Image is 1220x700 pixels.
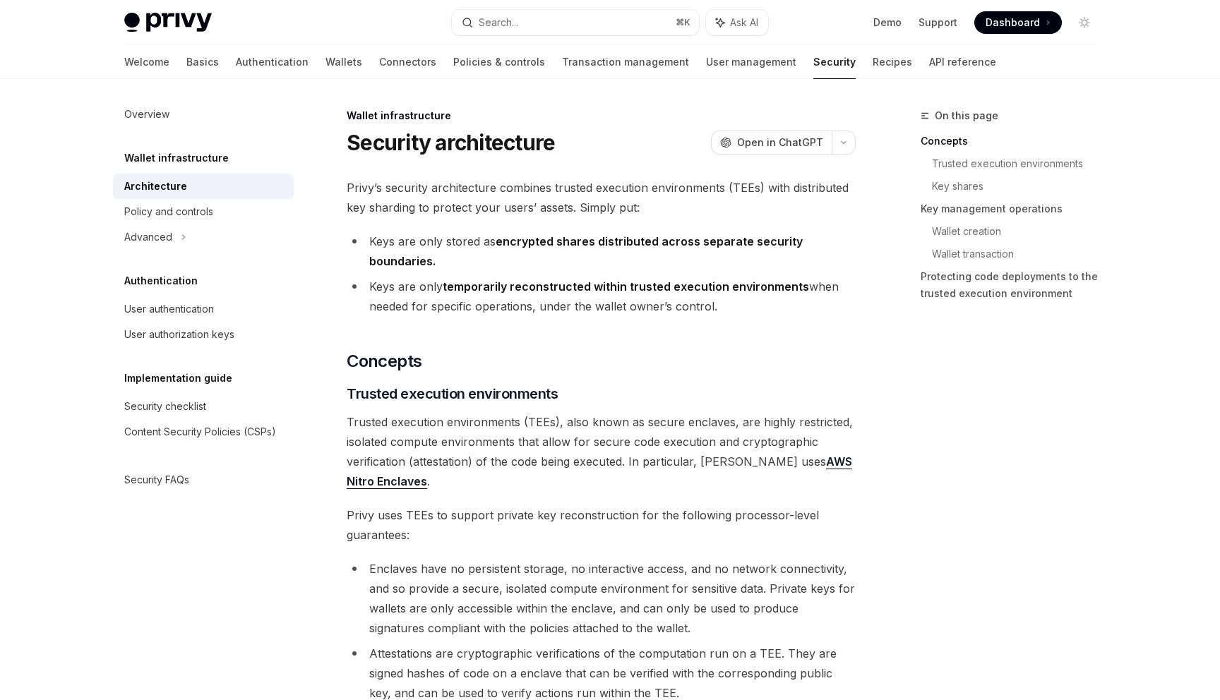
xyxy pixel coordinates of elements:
a: Content Security Policies (CSPs) [113,419,294,445]
div: User authentication [124,301,214,318]
span: Trusted execution environments (TEEs), also known as secure enclaves, are highly restricted, isol... [347,412,856,491]
a: Overview [113,102,294,127]
div: Security FAQs [124,471,189,488]
li: Enclaves have no persistent storage, no interactive access, and no network connectivity, and so p... [347,559,856,638]
span: Open in ChatGPT [737,135,823,150]
h1: Security architecture [347,130,555,155]
a: User management [706,45,796,79]
span: Privy uses TEEs to support private key reconstruction for the following processor-level guarantees: [347,505,856,545]
div: Security checklist [124,398,206,415]
a: Dashboard [974,11,1062,34]
button: Open in ChatGPT [711,131,832,155]
a: Welcome [124,45,169,79]
a: Recipes [873,45,912,79]
a: Policy and controls [113,199,294,224]
div: Content Security Policies (CSPs) [124,423,276,440]
div: Advanced [124,229,172,246]
a: Architecture [113,174,294,199]
a: Transaction management [562,45,689,79]
a: Demo [873,16,902,30]
span: Dashboard [986,16,1040,30]
img: light logo [124,13,212,32]
div: Search... [479,14,518,31]
a: Basics [186,45,219,79]
a: Security FAQs [113,467,294,493]
a: Authentication [236,45,309,79]
li: Keys are only when needed for specific operations, under the wallet owner’s control. [347,277,856,316]
strong: encrypted shares distributed across separate security boundaries. [369,234,803,268]
a: Protecting code deployments to the trusted execution environment [921,265,1107,305]
span: Ask AI [730,16,758,30]
h5: Implementation guide [124,370,232,387]
a: User authorization keys [113,322,294,347]
a: Security [813,45,856,79]
a: Support [919,16,957,30]
li: Keys are only stored as [347,231,856,271]
div: Wallet infrastructure [347,109,856,123]
div: Policy and controls [124,203,213,220]
a: Trusted execution environments [932,152,1107,175]
span: Concepts [347,350,421,373]
a: Wallet creation [932,220,1107,243]
a: Security checklist [113,394,294,419]
div: Overview [124,106,169,123]
span: Trusted execution environments [347,384,558,404]
button: Ask AI [706,10,768,35]
span: ⌘ K [676,17,690,28]
a: API reference [929,45,996,79]
div: Architecture [124,178,187,195]
a: Key shares [932,175,1107,198]
a: Connectors [379,45,436,79]
a: Wallet transaction [932,243,1107,265]
a: Concepts [921,130,1107,152]
a: User authentication [113,296,294,322]
button: Search...⌘K [452,10,699,35]
h5: Wallet infrastructure [124,150,229,167]
a: Wallets [325,45,362,79]
strong: temporarily reconstructed within trusted execution environments [443,279,809,294]
button: Toggle dark mode [1073,11,1096,34]
a: Key management operations [921,198,1107,220]
span: Privy’s security architecture combines trusted execution environments (TEEs) with distributed key... [347,178,856,217]
h5: Authentication [124,272,198,289]
div: User authorization keys [124,326,234,343]
span: On this page [935,107,998,124]
a: Policies & controls [453,45,545,79]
